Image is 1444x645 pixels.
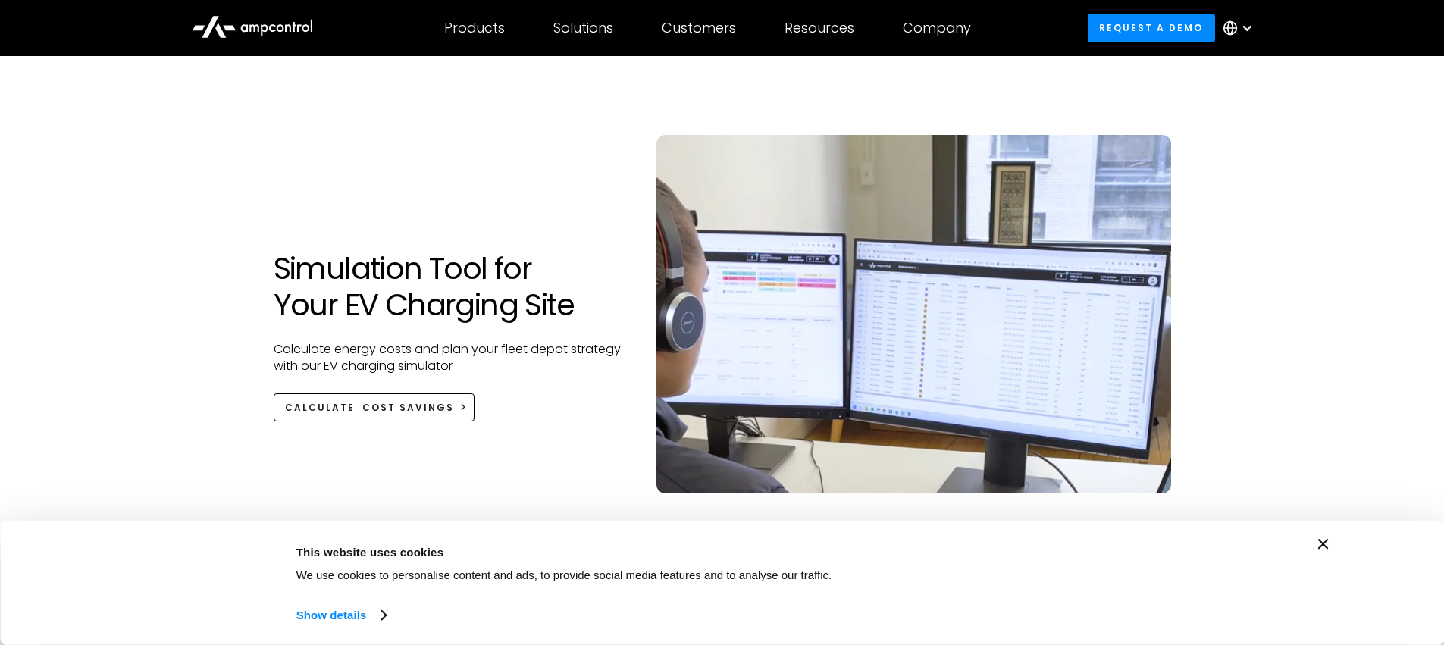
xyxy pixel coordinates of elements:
a: Calculate Cost Savings [274,393,475,421]
img: Simulation tool to simulate your ev charging site using Ampcontrol [656,135,1170,493]
div: Products [444,20,505,36]
a: Show details [296,604,386,627]
div: Solutions [553,20,613,36]
h1: Simulation Tool for Your EV Charging Site [274,250,633,323]
div: Company [903,20,971,36]
button: Close banner [1318,539,1329,550]
div: This website uses cookies [296,543,1039,561]
div: Customers [662,20,736,36]
div: Resources [785,20,854,36]
button: Okay [1073,539,1290,583]
div: Calculate Cost Savings [285,401,454,415]
p: Calculate energy costs and plan your fleet depot strategy with our EV charging simulator [274,341,633,375]
span: We use cookies to personalise content and ads, to provide social media features and to analyse ou... [296,568,832,581]
a: Request a demo [1088,14,1215,42]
